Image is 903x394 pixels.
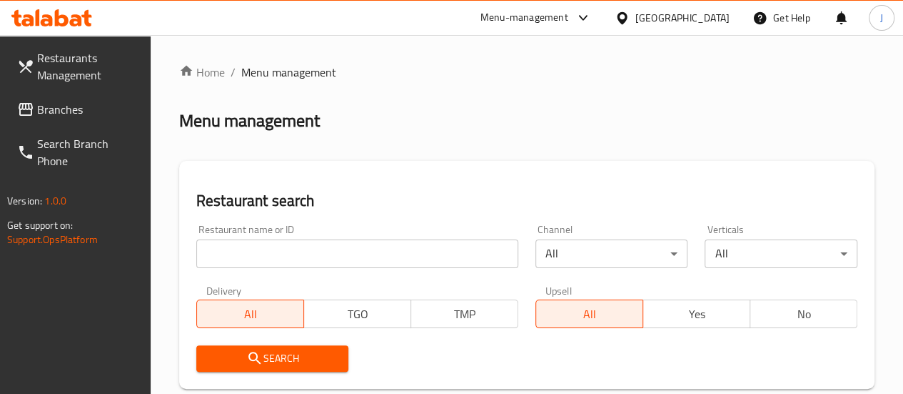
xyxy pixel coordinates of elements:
a: Branches [6,92,151,127]
button: Search [196,345,349,372]
li: / [231,64,236,81]
label: Delivery [206,285,242,295]
a: Support.OpsPlatform [7,230,98,249]
span: All [542,304,637,325]
span: J [880,10,883,26]
a: Restaurants Management [6,41,151,92]
div: [GEOGRAPHIC_DATA] [635,10,730,26]
button: TMP [410,300,518,328]
a: Home [179,64,225,81]
span: TMP [417,304,513,325]
div: Menu-management [480,9,568,26]
div: All [535,240,688,268]
span: Get support on: [7,216,73,235]
div: All [705,240,857,268]
h2: Menu management [179,109,320,132]
label: Upsell [545,285,572,295]
span: Version: [7,192,42,210]
h2: Restaurant search [196,190,857,212]
span: Search [208,350,338,368]
a: Search Branch Phone [6,127,151,178]
span: TGO [310,304,405,325]
button: All [196,300,304,328]
button: Yes [642,300,750,328]
span: Menu management [241,64,336,81]
input: Search for restaurant name or ID.. [196,240,518,268]
button: All [535,300,643,328]
span: Restaurants Management [37,49,139,84]
nav: breadcrumb [179,64,874,81]
span: Branches [37,101,139,118]
button: TGO [303,300,411,328]
button: No [750,300,857,328]
span: No [756,304,852,325]
span: Yes [649,304,745,325]
span: Search Branch Phone [37,135,139,169]
span: 1.0.0 [44,192,66,210]
span: All [203,304,298,325]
